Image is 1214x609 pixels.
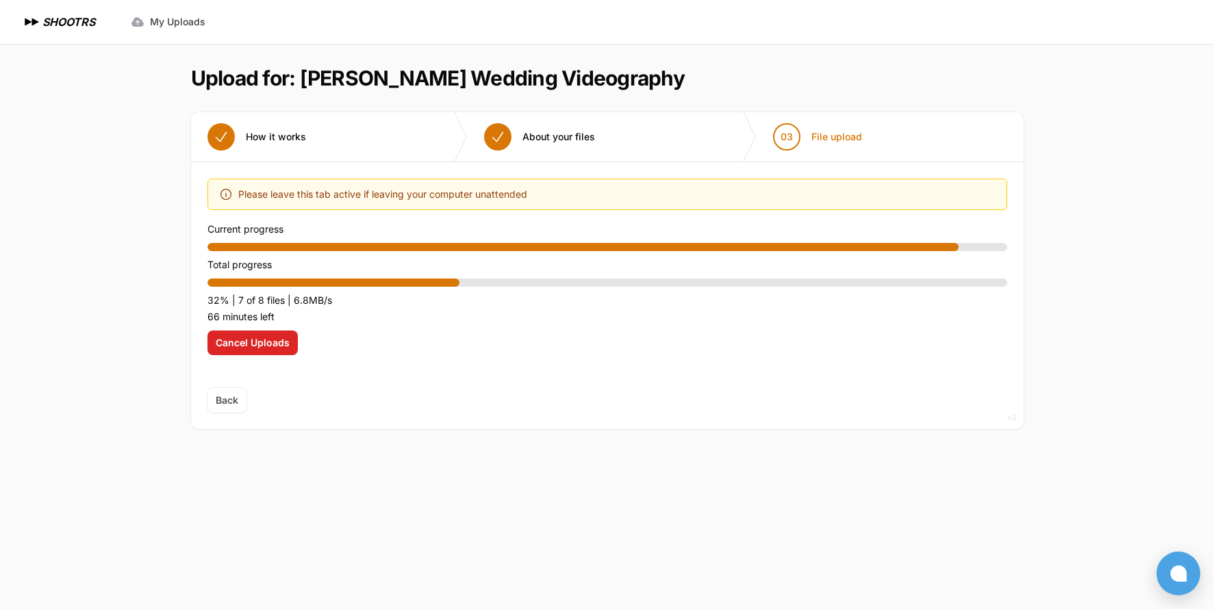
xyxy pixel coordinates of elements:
[238,186,527,203] span: Please leave this tab active if leaving your computer unattended
[207,331,298,355] button: Cancel Uploads
[207,221,1007,237] p: Current progress
[811,130,862,144] span: File upload
[207,257,1007,273] p: Total progress
[757,112,878,161] button: 03 File upload
[42,14,95,30] h1: SHOOTRS
[1156,552,1200,595] button: Open chat window
[246,130,306,144] span: How it works
[207,309,1007,325] p: 66 minutes left
[22,14,42,30] img: SHOOTRS
[191,112,323,161] button: How it works
[123,10,214,34] a: My Uploads
[522,130,595,144] span: About your files
[150,15,205,29] span: My Uploads
[468,112,611,161] button: About your files
[216,336,290,350] span: Cancel Uploads
[191,66,685,90] h1: Upload for: [PERSON_NAME] Wedding Videography
[207,292,1007,309] p: 32% | 7 of 8 files | 6.8MB/s
[22,14,95,30] a: SHOOTRS SHOOTRS
[1007,409,1017,426] div: v2
[781,130,793,144] span: 03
